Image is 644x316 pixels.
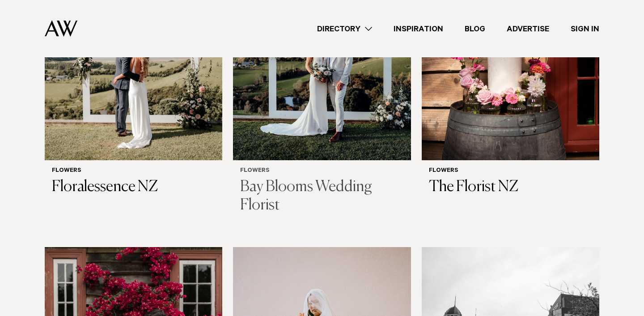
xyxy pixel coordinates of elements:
h3: Bay Blooms Wedding Florist [240,178,403,215]
h6: Flowers [240,167,403,175]
img: Auckland Weddings Logo [45,20,77,37]
h6: Flowers [429,167,592,175]
h3: The Florist NZ [429,178,592,196]
a: Advertise [496,23,560,35]
h6: Flowers [52,167,215,175]
a: Sign In [560,23,610,35]
a: Inspiration [383,23,454,35]
a: Blog [454,23,496,35]
a: Directory [306,23,383,35]
h3: Floralessence NZ [52,178,215,196]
